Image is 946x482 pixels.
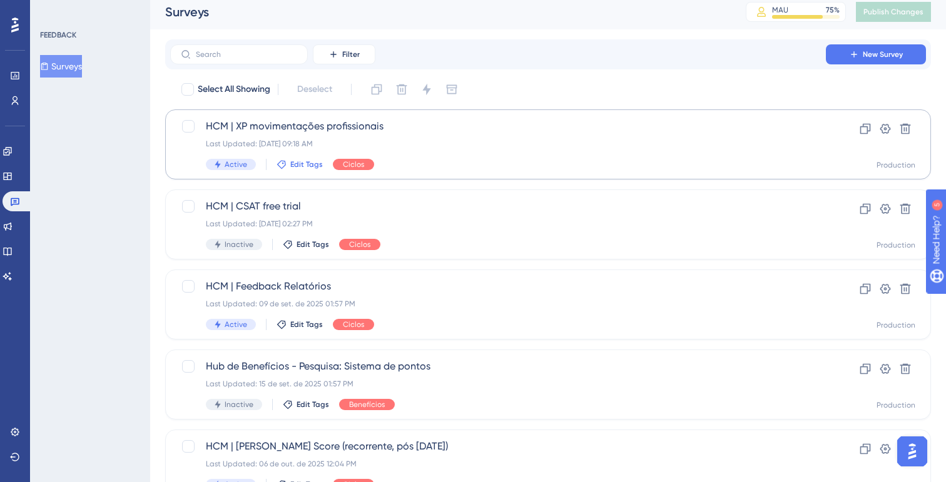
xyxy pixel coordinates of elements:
span: Inactive [225,239,253,249]
div: MAU [772,5,788,15]
button: Edit Tags [283,239,329,249]
div: Production [877,160,915,170]
button: Filter [313,44,375,64]
span: New Survey [863,49,903,59]
button: New Survey [826,44,926,64]
span: Filter [342,49,360,59]
span: Edit Tags [297,399,329,409]
div: Production [877,240,915,250]
div: FEEDBACK [40,30,76,40]
input: Search [196,50,297,59]
span: Edit Tags [297,239,329,249]
div: 75 % [826,5,840,15]
span: Benefícios [349,399,385,409]
div: Production [877,400,915,410]
span: Active [225,159,247,169]
span: Edit Tags [290,159,323,169]
div: Last Updated: [DATE] 09:18 AM [206,139,790,149]
span: Publish Changes [863,7,923,17]
span: Ciclos [349,239,370,249]
span: HCM | XP movimentações profissionais [206,119,790,134]
button: Deselect [286,78,343,101]
span: Need Help? [29,3,78,18]
span: HCM | [PERSON_NAME] Score (recorrente, pós [DATE]) [206,439,790,454]
div: Last Updated: 06 de out. de 2025 12:04 PM [206,459,790,469]
span: Inactive [225,399,253,409]
div: Production [877,320,915,330]
span: Ciclos [343,159,364,169]
button: Edit Tags [283,399,329,409]
span: HCM | Feedback Relatórios [206,279,790,294]
span: Edit Tags [290,319,323,329]
button: Edit Tags [277,319,323,329]
button: Surveys [40,55,82,78]
span: HCM | CSAT free trial [206,199,790,214]
div: Surveys [165,3,715,21]
span: Hub de Benefícios - Pesquisa: Sistema de pontos [206,359,790,374]
iframe: UserGuiding AI Assistant Launcher [893,433,931,470]
span: Ciclos [343,319,364,329]
button: Edit Tags [277,159,323,169]
div: 5 [87,6,91,16]
div: Last Updated: 15 de set. de 2025 01:57 PM [206,379,790,389]
button: Publish Changes [856,2,931,22]
span: Deselect [297,82,332,97]
div: Last Updated: 09 de set. de 2025 01:57 PM [206,299,790,309]
div: Last Updated: [DATE] 02:27 PM [206,219,790,229]
span: Active [225,319,247,329]
span: Select All Showing [198,82,270,97]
